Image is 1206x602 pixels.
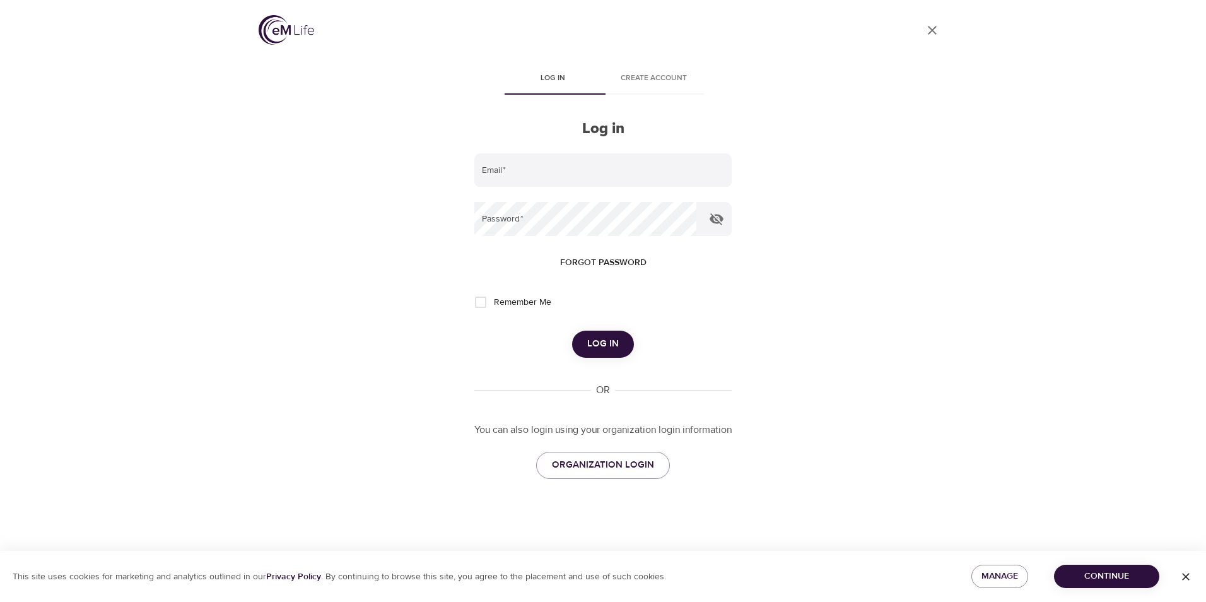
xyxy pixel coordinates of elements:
div: OR [591,383,615,398]
span: Create account [611,72,696,85]
a: ORGANIZATION LOGIN [536,452,670,478]
button: Log in [572,331,634,357]
span: Forgot password [560,255,647,271]
span: Manage [981,569,1018,584]
span: ORGANIZATION LOGIN [552,457,654,473]
button: Forgot password [555,251,652,274]
h2: Log in [474,120,732,138]
p: You can also login using your organization login information [474,423,732,437]
button: Continue [1054,565,1159,588]
span: Remember Me [494,296,551,309]
button: Manage [971,565,1028,588]
img: logo [259,15,314,45]
span: Continue [1064,569,1149,584]
a: Privacy Policy [266,571,321,582]
a: close [917,15,947,45]
div: disabled tabs example [474,64,732,95]
span: Log in [510,72,595,85]
span: Log in [587,336,619,352]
